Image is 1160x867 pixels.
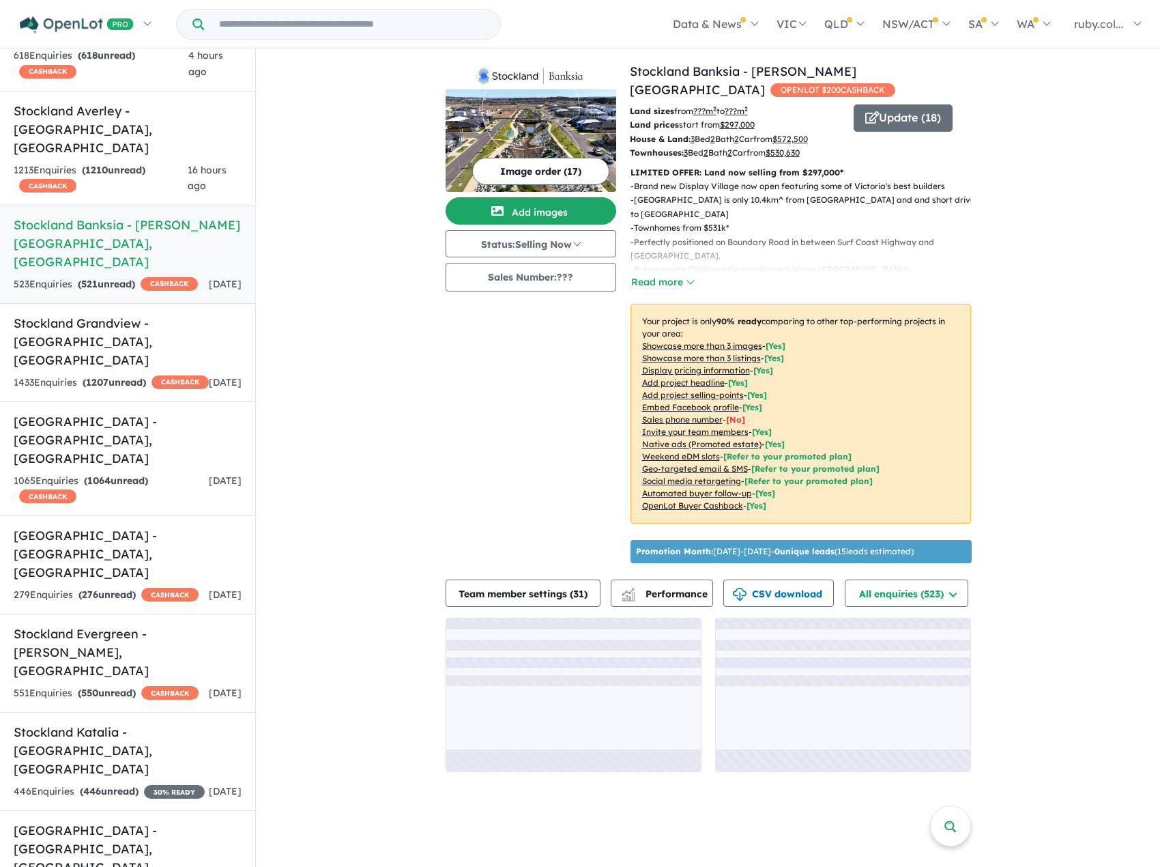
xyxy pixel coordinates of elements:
[209,278,242,290] span: [DATE]
[141,277,198,291] span: CASHBACK
[630,236,982,264] p: - Perfectly positioned on Boundary Road in between Surf Coast Highway and [GEOGRAPHIC_DATA].
[642,414,723,425] u: Sales phone number
[770,83,895,97] span: OPENLOT $ 200 CASHBACK
[742,402,762,412] span: [ Yes ]
[19,179,76,193] span: CASHBACK
[209,376,242,388] span: [DATE]
[78,588,136,601] strong: ( unread)
[622,593,635,601] img: bar-chart.svg
[733,588,746,601] img: download icon
[772,134,808,144] u: $ 572,500
[207,10,497,39] input: Try estate name, suburb, builder or developer
[854,104,953,132] button: Update (18)
[14,412,242,468] h5: [GEOGRAPHIC_DATA] - [GEOGRAPHIC_DATA] , [GEOGRAPHIC_DATA]
[630,180,982,193] p: - Brand new Display Village now open featuring some of Victoria's best builders
[684,147,688,158] u: 3
[766,147,800,158] u: $ 530,630
[87,474,111,487] span: 1064
[720,119,755,130] u: $ 297,000
[209,687,242,699] span: [DATE]
[642,476,741,486] u: Social media retargeting
[78,687,136,699] strong: ( unread)
[209,588,242,601] span: [DATE]
[209,474,242,487] span: [DATE]
[630,221,982,235] p: - Townhomes from $531k*
[630,132,843,146] p: Bed Bath Car from
[86,376,108,388] span: 1207
[713,105,716,113] sup: 2
[14,784,205,800] div: 446 Enquir ies
[14,162,188,195] div: 1213 Enquir ies
[744,476,873,486] span: [Refer to your promoted plan]
[446,230,616,257] button: Status:Selling Now
[744,105,748,113] sup: 2
[728,378,748,388] span: [ Yes ]
[642,451,720,461] u: Weekend eDM slots
[14,587,199,603] div: 279 Enquir ies
[14,375,209,391] div: 1433 Enquir ies
[704,147,708,158] u: 2
[446,89,616,192] img: Stockland Banksia - Armstrong Creek
[81,687,98,699] span: 550
[622,588,634,595] img: line-chart.svg
[751,464,880,474] span: [Refer to your promoted plan]
[209,785,242,797] span: [DATE]
[20,16,134,33] img: Openlot PRO Logo White
[573,588,584,600] span: 31
[14,102,242,157] h5: Stockland Averley - [GEOGRAPHIC_DATA] , [GEOGRAPHIC_DATA]
[14,314,242,369] h5: Stockland Grandview - [GEOGRAPHIC_DATA] , [GEOGRAPHIC_DATA]
[19,489,76,503] span: CASHBACK
[746,500,766,511] span: [Yes]
[82,588,98,601] span: 276
[723,451,852,461] span: [Refer to your promoted plan]
[14,526,242,582] h5: [GEOGRAPHIC_DATA] - [GEOGRAPHIC_DATA] , [GEOGRAPHIC_DATA]
[630,106,674,116] b: Land sizes
[446,580,600,607] button: Team member settings (31)
[716,106,748,116] span: to
[81,49,98,61] span: 618
[766,341,785,351] span: [ Yes ]
[630,274,695,290] button: Read more
[630,119,679,130] b: Land prices
[80,785,139,797] strong: ( unread)
[14,473,209,506] div: 1065 Enquir ies
[710,134,715,144] u: 2
[82,164,145,176] strong: ( unread)
[642,488,752,498] u: Automated buyer follow-up
[642,353,761,363] u: Showcase more than 3 listings
[472,158,609,185] button: Image order (17)
[716,316,762,326] b: 90 % ready
[451,68,611,84] img: Stockland Banksia - Armstrong Creek Logo
[723,580,834,607] button: CSV download
[642,341,762,351] u: Showcase more than 3 images
[81,278,98,290] span: 521
[14,48,188,81] div: 618 Enquir ies
[774,546,835,556] b: 0 unique leads
[85,164,108,176] span: 1210
[446,62,616,192] a: Stockland Banksia - Armstrong Creek LogoStockland Banksia - Armstrong Creek
[611,580,713,607] button: Performance
[188,49,223,78] span: 4 hours ago
[642,378,725,388] u: Add project headline
[14,685,199,702] div: 551 Enquir ies
[83,376,146,388] strong: ( unread)
[764,353,784,363] span: [ Yes ]
[14,723,242,778] h5: Stockland Katalia - [GEOGRAPHIC_DATA] , [GEOGRAPHIC_DATA]
[630,63,856,98] a: Stockland Banksia - [PERSON_NAME][GEOGRAPHIC_DATA]
[151,375,209,389] span: CASHBACK
[188,164,227,193] span: 16 hours ago
[630,118,843,132] p: start from
[141,686,199,700] span: CASHBACK
[642,402,739,412] u: Embed Facebook profile
[642,464,748,474] u: Geo-targeted email & SMS
[84,474,148,487] strong: ( unread)
[630,146,843,160] p: Bed Bath Car from
[78,49,135,61] strong: ( unread)
[636,546,713,556] b: Promotion Month:
[144,785,205,799] span: 30 % READY
[726,414,745,425] span: [ No ]
[14,625,242,680] h5: Stockland Evergreen - [PERSON_NAME] , [GEOGRAPHIC_DATA]
[845,580,968,607] button: All enquiries (523)
[642,365,750,375] u: Display pricing information
[755,488,775,498] span: [Yes]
